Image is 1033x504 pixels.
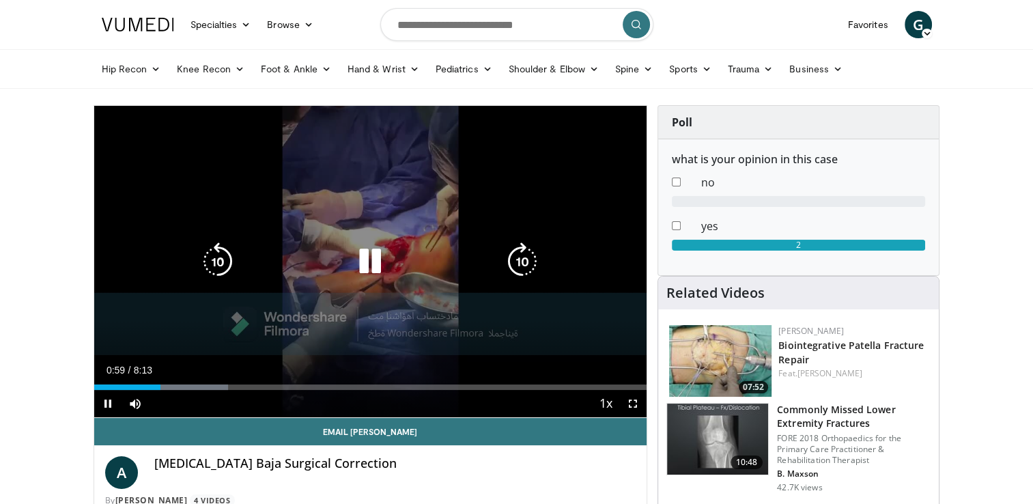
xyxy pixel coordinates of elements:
[797,367,862,379] a: [PERSON_NAME]
[154,456,636,471] h4: [MEDICAL_DATA] Baja Surgical Correction
[182,11,259,38] a: Specialties
[122,390,149,417] button: Mute
[253,55,339,83] a: Foot & Ankle
[691,218,935,234] dd: yes
[105,456,138,489] a: A
[427,55,500,83] a: Pediatrics
[666,403,931,493] a: 10:48 Commonly Missed Lower Extremity Fractures FORE 2018 Orthopaedics for the Primary Care Pract...
[500,55,607,83] a: Shoulder & Elbow
[380,8,653,41] input: Search topics, interventions
[739,381,768,393] span: 07:52
[905,11,932,38] a: G
[94,418,647,445] a: Email [PERSON_NAME]
[669,325,772,397] a: 07:52
[619,390,647,417] button: Fullscreen
[669,325,772,397] img: 711e638b-2741-4ad8-96b0-27da83aae913.150x105_q85_crop-smart_upscale.jpg
[94,55,169,83] a: Hip Recon
[720,55,782,83] a: Trauma
[777,468,931,479] p: B. Maxson
[107,365,125,376] span: 0:59
[781,55,851,83] a: Business
[607,55,661,83] a: Spine
[778,367,928,380] div: Feat.
[94,390,122,417] button: Pause
[661,55,720,83] a: Sports
[169,55,253,83] a: Knee Recon
[840,11,896,38] a: Favorites
[666,285,765,301] h4: Related Videos
[592,390,619,417] button: Playback Rate
[134,365,152,376] span: 8:13
[259,11,322,38] a: Browse
[94,106,647,418] video-js: Video Player
[731,456,763,469] span: 10:48
[128,365,131,376] span: /
[94,384,647,390] div: Progress Bar
[778,339,924,366] a: Biointegrative Patella Fracture Repair
[777,403,931,430] h3: Commonly Missed Lower Extremity Fractures
[777,433,931,466] p: FORE 2018 Orthopaedics for the Primary Care Practitioner & Rehabilitation Therapist
[672,153,925,166] h6: what is your opinion in this case
[102,18,174,31] img: VuMedi Logo
[339,55,427,83] a: Hand & Wrist
[777,482,822,493] p: 42.7K views
[672,240,925,251] div: 2
[778,325,844,337] a: [PERSON_NAME]
[667,404,768,475] img: 4aa379b6-386c-4fb5-93ee-de5617843a87.150x105_q85_crop-smart_upscale.jpg
[672,115,692,130] strong: Poll
[691,174,935,191] dd: no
